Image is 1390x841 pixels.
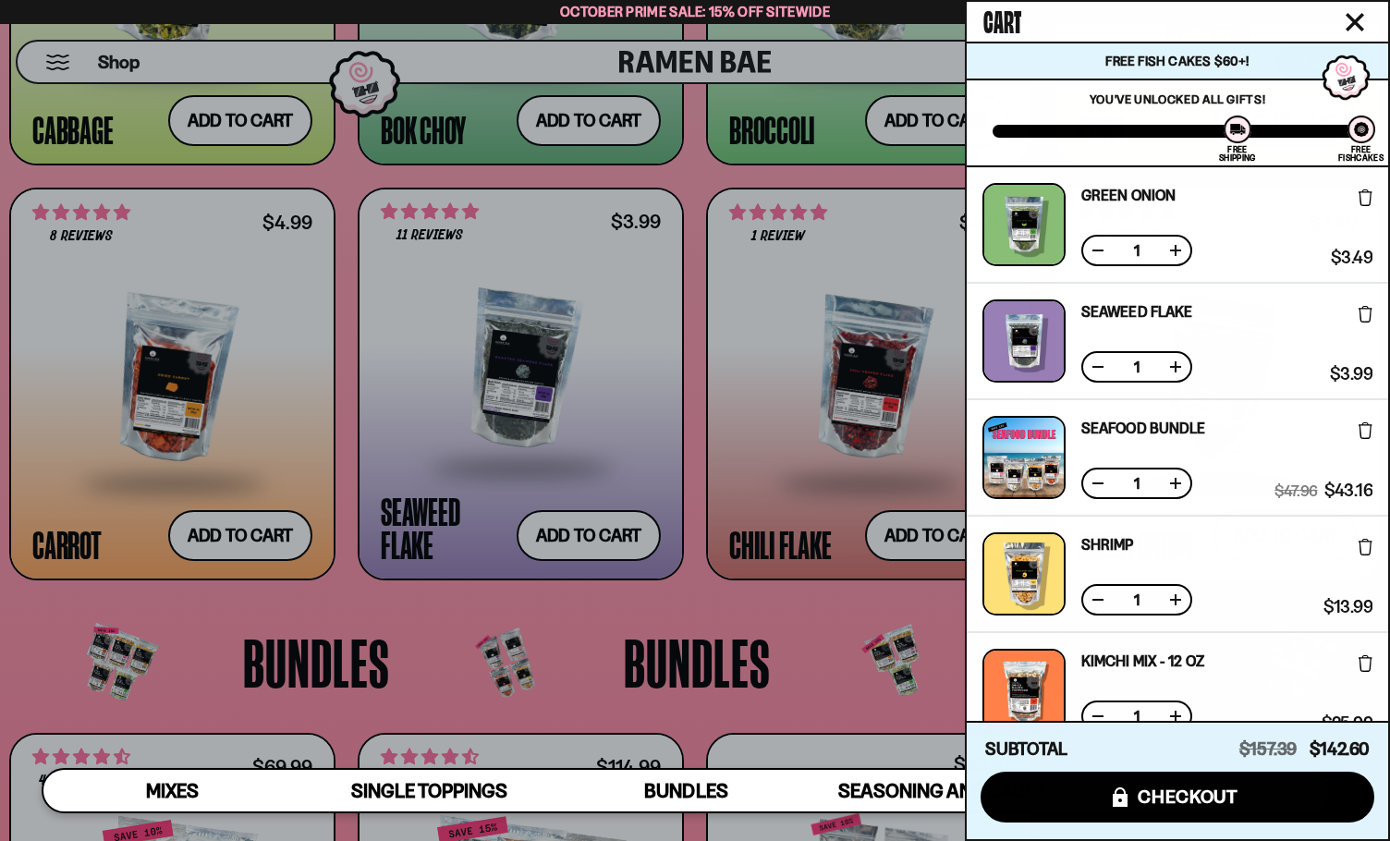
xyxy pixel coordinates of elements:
a: Kimchi Mix - 12 OZ [1081,653,1204,668]
a: Seafood Bundle [1081,420,1205,435]
span: $142.60 [1310,738,1370,760]
a: Shrimp [1081,537,1134,552]
span: $157.39 [1239,738,1297,760]
span: $47.96 [1274,482,1317,499]
a: Mixes [43,770,300,811]
span: $25.99 [1322,715,1372,732]
button: checkout [981,772,1374,823]
div: Free Fishcakes [1338,145,1384,162]
a: Single Toppings [300,770,557,811]
span: 1 [1122,592,1152,607]
p: You've unlocked all gifts! [993,91,1362,106]
div: Free Shipping [1219,145,1255,162]
span: Cart [983,1,1021,38]
span: 1 [1122,476,1152,491]
h4: Subtotal [985,740,1067,759]
a: Seasoning and Sauce [815,770,1072,811]
button: Close cart [1341,8,1369,36]
span: checkout [1138,786,1238,807]
span: 1 [1122,360,1152,374]
a: Green Onion [1081,188,1176,202]
span: $3.49 [1331,250,1372,266]
span: October Prime Sale: 15% off Sitewide [560,3,830,20]
a: Bundles [557,770,814,811]
span: Single Toppings [351,779,507,802]
span: $43.16 [1324,482,1372,499]
span: Mixes [146,779,199,802]
span: Bundles [644,779,727,802]
span: $3.99 [1330,366,1372,383]
span: 1 [1122,709,1152,724]
span: Seasoning and Sauce [838,779,1048,802]
span: $13.99 [1323,599,1372,616]
span: 1 [1122,243,1152,258]
a: Seaweed Flake [1081,304,1192,319]
span: Free Fish Cakes $60+! [1105,53,1249,69]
